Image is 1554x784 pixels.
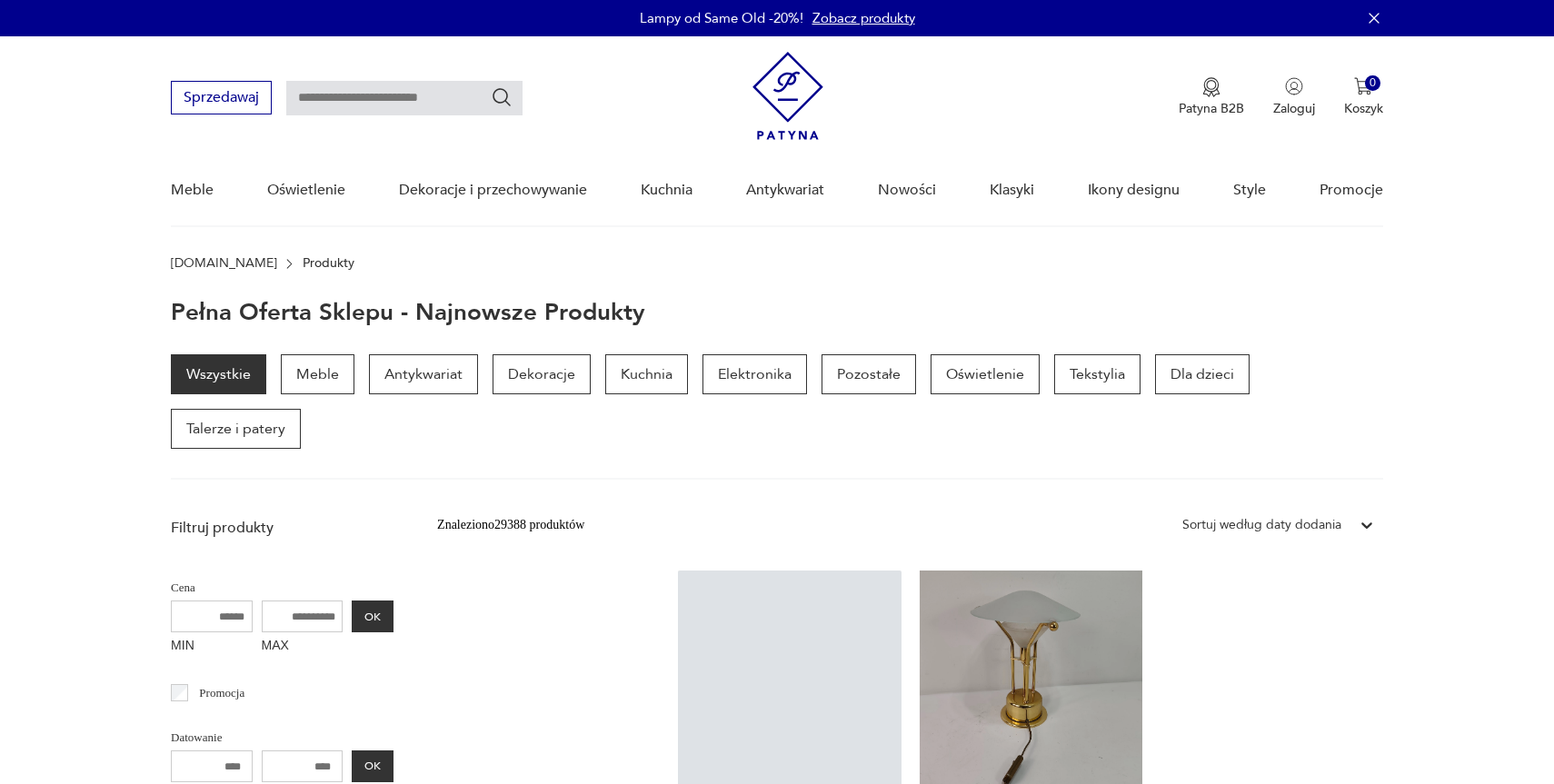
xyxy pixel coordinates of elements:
[931,354,1040,394] a: Oświetlenie
[1365,75,1380,91] div: 0
[1273,100,1315,117] p: Zaloguj
[1179,77,1244,117] button: Patyna B2B
[1155,354,1250,394] a: Dla dzieci
[199,683,244,703] p: Promocja
[1285,77,1303,95] img: Ikonka użytkownika
[640,9,803,27] p: Lampy od Same Old -20%!
[171,155,214,225] a: Meble
[1054,354,1141,394] a: Tekstylia
[1320,155,1383,225] a: Promocje
[1273,77,1315,117] button: Zaloguj
[303,256,354,271] p: Produkty
[1233,155,1266,225] a: Style
[641,155,692,225] a: Kuchnia
[1179,100,1244,117] p: Patyna B2B
[262,632,344,661] label: MAX
[171,256,277,271] a: [DOMAIN_NAME]
[171,300,645,325] h1: Pełna oferta sklepu - najnowsze produkty
[746,155,824,225] a: Antykwariat
[369,354,478,394] a: Antykwariat
[352,600,393,632] button: OK
[267,155,345,225] a: Oświetlenie
[1202,77,1220,97] img: Ikona medalu
[437,515,584,535] div: Znaleziono 29388 produktów
[1088,155,1180,225] a: Ikony designu
[491,86,513,108] button: Szukaj
[171,354,266,394] a: Wszystkie
[493,354,591,394] a: Dekoracje
[171,632,253,661] label: MIN
[605,354,688,394] a: Kuchnia
[822,354,916,394] a: Pozostałe
[1179,77,1244,117] a: Ikona medaluPatyna B2B
[1182,515,1341,535] div: Sortuj według daty dodania
[1344,100,1383,117] p: Koszyk
[352,750,393,782] button: OK
[752,52,823,140] img: Patyna - sklep z meblami i dekoracjami vintage
[281,354,354,394] a: Meble
[171,518,393,538] p: Filtruj produkty
[171,728,393,748] p: Datowanie
[171,409,301,449] a: Talerze i patery
[171,578,393,598] p: Cena
[1354,77,1372,95] img: Ikona koszyka
[878,155,936,225] a: Nowości
[171,93,272,105] a: Sprzedawaj
[1344,77,1383,117] button: 0Koszyk
[171,81,272,114] button: Sprzedawaj
[702,354,807,394] a: Elektronika
[812,9,915,27] a: Zobacz produkty
[990,155,1034,225] a: Klasyki
[399,155,587,225] a: Dekoracje i przechowywanie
